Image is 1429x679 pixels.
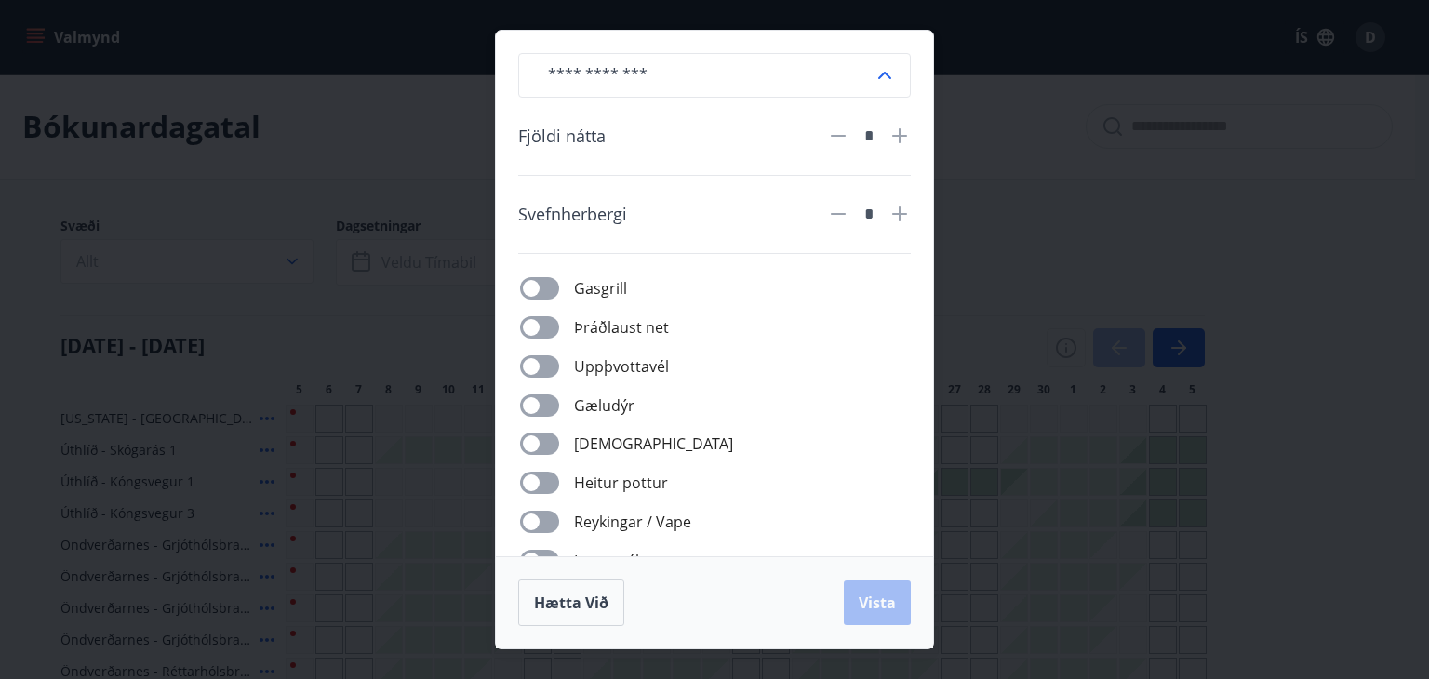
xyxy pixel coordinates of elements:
span: [DEMOGRAPHIC_DATA] [574,433,733,455]
span: Þvottavél [574,550,639,572]
span: Hætta við [534,592,608,613]
span: Svefnherbergi [518,202,627,226]
span: Heitur pottur [574,472,668,494]
span: Uppþvottavél [574,355,669,378]
span: Gasgrill [574,277,627,300]
span: Þráðlaust net [574,316,669,339]
span: Reykingar / Vape [574,511,691,533]
span: Gæludýr [574,394,634,417]
button: Hætta við [518,579,624,626]
span: Fjöldi nátta [518,124,606,148]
